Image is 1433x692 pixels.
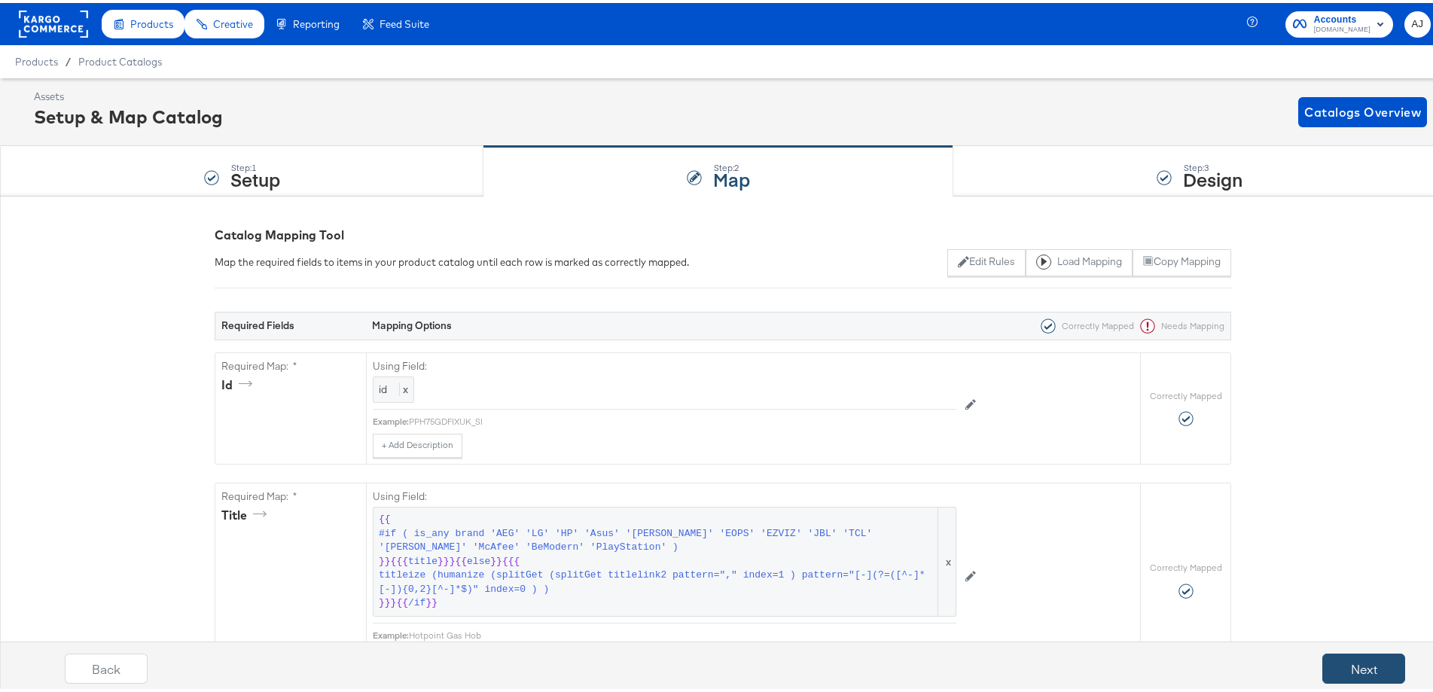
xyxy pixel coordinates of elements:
[379,552,391,566] span: }}
[379,593,396,608] span: }}}
[467,552,490,566] span: else
[215,252,689,267] div: Map the required fields to items in your product catalog until each row is marked as correctly ma...
[379,565,935,593] span: titleize (humanize (splitGet (splitGet titlelink2 pattern="," index=1 ) pattern="[-](?=([^-]*[-])...
[713,160,750,170] div: Step: 2
[1314,21,1370,33] span: [DOMAIN_NAME]
[293,15,340,27] span: Reporting
[221,316,294,329] strong: Required Fields
[213,15,253,27] span: Creative
[230,160,280,170] div: Step: 1
[78,53,162,65] a: Product Catalogs
[221,486,360,501] label: Required Map: *
[34,87,223,101] div: Assets
[1404,8,1431,35] button: AJ
[1410,13,1425,30] span: AJ
[65,651,148,681] button: Back
[215,224,1231,241] div: Catalog Mapping Tool
[130,15,173,27] span: Products
[1035,316,1134,331] div: Correctly Mapped
[1150,387,1222,399] label: Correctly Mapped
[1183,163,1242,188] strong: Design
[1150,559,1222,571] label: Correctly Mapped
[373,356,956,370] label: Using Field:
[391,552,408,566] span: {{{
[938,505,956,613] span: x
[438,552,455,566] span: }}}
[373,413,409,425] div: Example:
[373,486,956,501] label: Using Field:
[409,413,956,425] div: PPH75GDFIXUK_SI
[502,552,520,566] span: {{{
[379,510,391,524] span: {{
[15,53,58,65] span: Products
[408,593,425,608] span: /if
[230,163,280,188] strong: Setup
[58,53,78,65] span: /
[1304,99,1421,120] span: Catalogs Overview
[713,163,750,188] strong: Map
[1322,651,1405,681] button: Next
[1298,94,1427,124] button: Catalogs Overview
[425,593,438,608] span: }}
[947,246,1025,273] button: Edit Rules
[379,380,387,393] span: id
[380,15,429,27] span: Feed Suite
[455,552,467,566] span: {{
[372,316,452,329] strong: Mapping Options
[408,552,438,566] span: title
[221,356,360,370] label: Required Map: *
[1134,316,1224,331] div: Needs Mapping
[1133,246,1231,273] button: Copy Mapping
[373,431,462,455] button: + Add Description
[221,373,258,391] div: id
[399,380,408,393] span: x
[490,552,502,566] span: }}
[34,101,223,127] div: Setup & Map Catalog
[379,524,935,552] span: #if ( is_any brand 'AEG' 'LG' 'HP' 'Asus' '[PERSON_NAME]' 'EOPS' 'EZVIZ' 'JBL' 'TCL' '[PERSON_NAM...
[221,504,272,521] div: title
[1183,160,1242,170] div: Step: 3
[1026,246,1133,273] button: Load Mapping
[1285,8,1393,35] button: Accounts[DOMAIN_NAME]
[1314,9,1370,25] span: Accounts
[396,593,408,608] span: {{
